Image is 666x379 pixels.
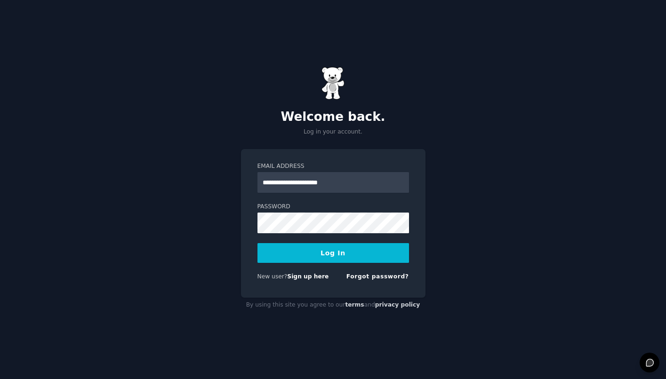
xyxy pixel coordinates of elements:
a: privacy policy [375,301,420,308]
div: By using this site you agree to our and [241,298,425,313]
a: Forgot password? [346,273,409,280]
button: Log In [257,243,409,263]
span: New user? [257,273,288,280]
label: Email Address [257,162,409,171]
img: Gummy Bear [321,67,345,100]
p: Log in your account. [241,128,425,136]
label: Password [257,203,409,211]
a: Sign up here [287,273,329,280]
a: terms [345,301,364,308]
h2: Welcome back. [241,110,425,125]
